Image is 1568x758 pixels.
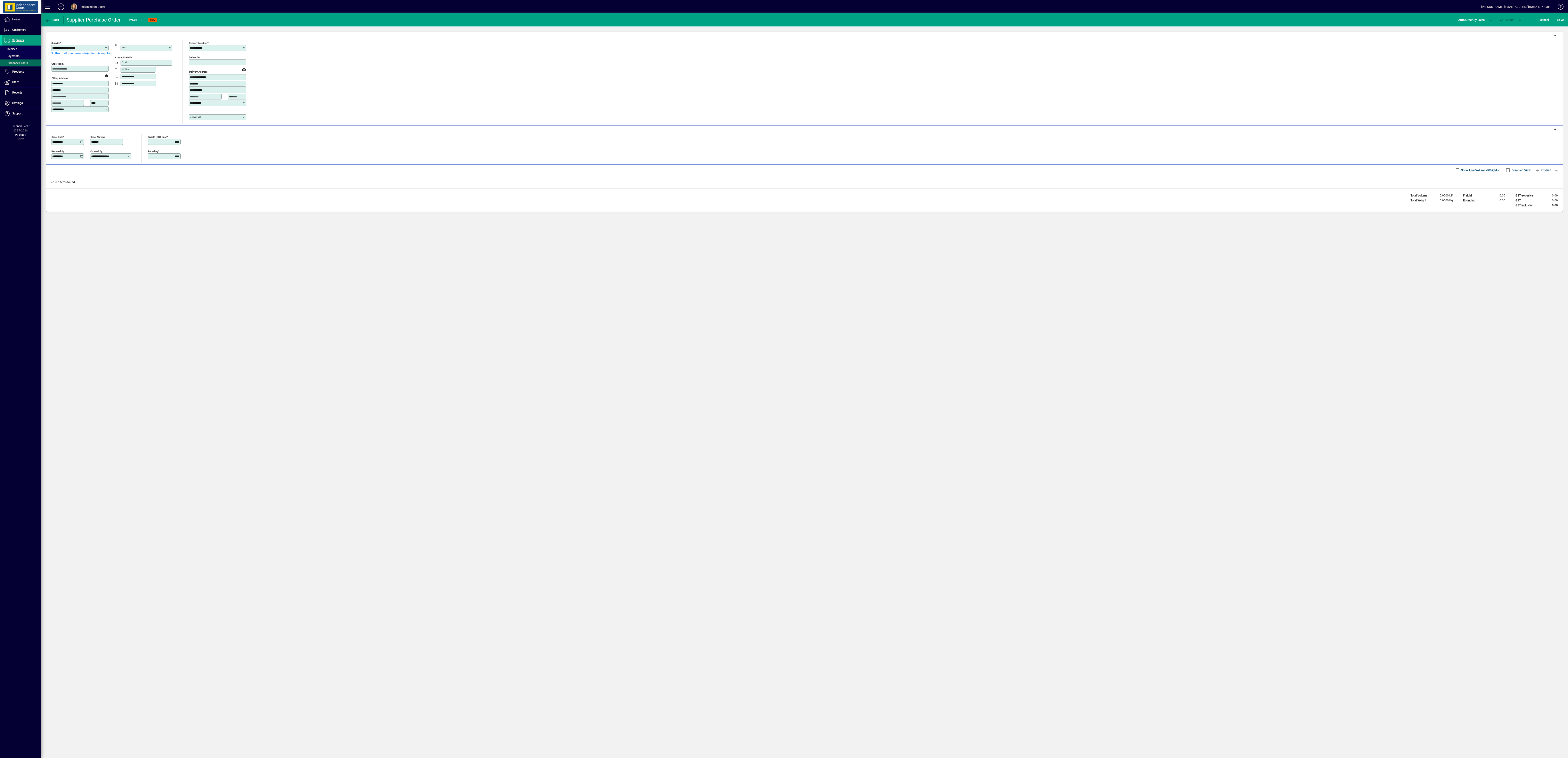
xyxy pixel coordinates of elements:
[2,59,41,66] a: Purchase Orders
[1460,168,1499,172] label: Show Line Volumes/Weights
[148,150,158,153] mat-label: Rounding
[51,150,64,153] mat-label: Required by
[1486,198,1510,203] td: 0.00
[1461,198,1486,203] td: Rounding
[189,56,200,59] mat-label: Deliver To
[241,66,247,73] a: View on map
[1555,1,1563,14] a: Knowledge Base
[1513,193,1538,198] td: GST exclusive
[12,80,19,84] span: Staff
[1556,16,1565,24] button: Save
[2,98,41,108] a: Settings
[1538,203,1563,208] td: 0.00
[2,108,41,119] a: Support
[1513,198,1538,203] td: GST
[122,68,129,71] mat-label: Mobile
[1539,16,1550,24] button: Cancel
[2,88,41,98] a: Reports
[122,46,126,49] mat-label: Attn
[51,135,63,138] mat-label: Order date
[12,124,30,128] span: Financial Year
[15,133,26,136] span: Package
[46,176,1563,188] div: No line items found
[1481,3,1551,10] div: [PERSON_NAME] [EMAIL_ADDRESS][DOMAIN_NAME]
[4,47,17,51] span: Invoices
[1538,193,1563,198] td: 0.00
[2,77,41,87] a: Staff
[2,14,41,25] a: Home
[4,61,28,65] span: Purchase Orders
[1408,193,1433,198] td: Total Volume
[12,91,22,94] span: Reports
[1433,198,1458,203] td: 0.0000 Kg
[1535,167,1551,174] span: Product
[2,53,41,59] a: Payments
[67,3,81,10] button: Profile
[44,16,60,24] button: Back
[67,17,121,23] div: Supplier Purchase Order
[41,16,64,24] app-page-header-button: Back
[12,18,20,21] span: Home
[1499,18,1514,22] span: Order
[148,135,167,138] mat-label: Freight (GST excl)
[1513,203,1538,208] td: GST inclusive
[1533,167,1553,174] button: Product
[1557,18,1559,22] span: S
[90,150,102,153] mat-label: Ordered by
[12,28,26,31] span: Customers
[2,25,41,35] a: Customers
[1456,16,1487,24] button: Auto Order By Sales
[2,46,41,53] a: Invoices
[1538,198,1563,203] td: 0.00
[51,42,60,45] mat-label: Supplier
[1497,16,1516,24] button: Order
[1408,198,1433,203] td: Total Weight
[4,54,19,58] span: Payments
[150,19,155,21] span: NEW
[129,17,143,23] div: #94831-3
[90,135,105,138] mat-label: Order number
[54,3,67,10] button: Add
[1486,193,1510,198] td: 0.00
[51,62,64,65] mat-label: Order from
[1540,17,1549,23] span: Cancel
[1461,193,1486,198] td: Freight
[12,70,24,73] span: Products
[1458,17,1485,23] span: Auto Order By Sales
[103,72,110,79] a: View on map
[12,39,24,42] span: Suppliers
[189,42,207,45] mat-label: Delivery Location
[1511,168,1531,172] label: Compact View
[12,101,23,105] span: Settings
[1433,193,1458,198] td: 0.0000 M³
[1557,17,1564,23] span: ave
[81,3,105,10] div: Independent Doors
[190,115,201,118] mat-label: Deliver via
[12,112,23,115] span: Support
[45,18,59,22] span: Back
[2,67,41,77] a: Products
[122,61,128,64] mat-label: Email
